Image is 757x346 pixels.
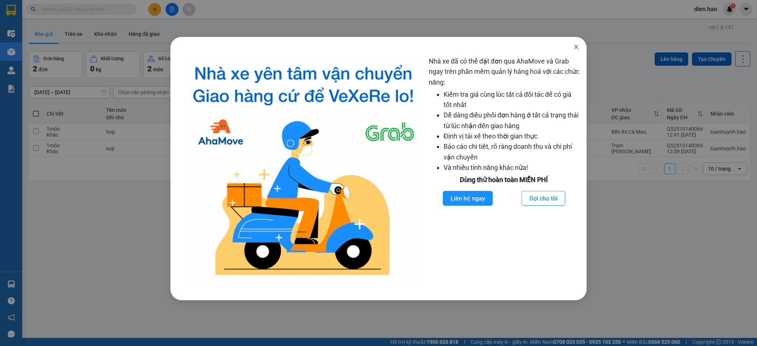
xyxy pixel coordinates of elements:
[444,89,579,110] li: Kiểm tra giá cùng lúc tất cả đối tác để có giá tốt nhất
[522,191,565,206] button: Gọi cho tôi
[429,175,579,185] div: Dùng thử hoàn toàn MIỄN PHÍ
[451,194,485,203] span: Liên hệ ngay
[443,191,493,206] button: Liên hệ ngay
[444,110,579,131] li: Dễ dàng điều phối đơn hàng ở tất cả trạng thái từ lúc nhận đến giao hàng
[444,162,579,173] li: Và nhiều tính năng khác nữa!
[184,56,423,282] img: logo
[444,131,579,141] li: Định vị tài xế theo thời gian thực
[573,44,579,50] span: close
[429,56,579,282] div: Nhà xe đã có thể đặt đơn qua AhaMove và Grab ngay trên phần mềm quản lý hàng hoá với các chức năng:
[566,37,587,58] button: Close
[529,194,557,203] span: Gọi cho tôi
[444,141,579,162] li: Báo cáo chi tiết, rõ ràng doanh thu và chi phí vận chuyển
